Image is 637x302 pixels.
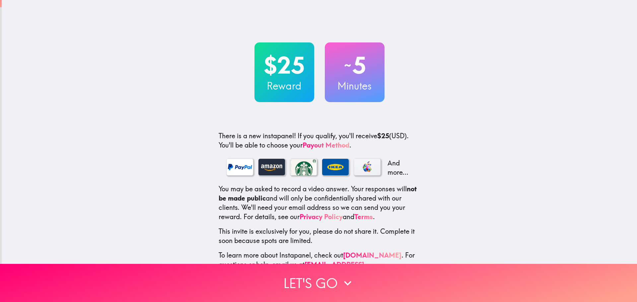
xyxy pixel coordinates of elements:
[377,132,389,140] b: $25
[219,184,420,221] p: You may be asked to record a video answer. Your responses will and will only be confidentially sh...
[254,79,314,93] h3: Reward
[219,132,296,140] span: There is a new instapanel!
[325,79,385,93] h3: Minutes
[300,212,343,221] a: Privacy Policy
[386,158,412,177] p: And more...
[303,141,349,149] a: Payout Method
[354,212,373,221] a: Terms
[219,131,420,150] p: If you qualify, you'll receive (USD) . You'll be able to choose your .
[219,251,420,278] p: To learn more about Instapanel, check out . For questions or help, email us at .
[219,227,420,245] p: This invite is exclusively for you, please do not share it. Complete it soon because spots are li...
[343,55,352,75] span: ~
[219,185,417,202] b: not be made public
[343,251,401,259] a: [DOMAIN_NAME]
[254,52,314,79] h2: $25
[325,52,385,79] h2: 5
